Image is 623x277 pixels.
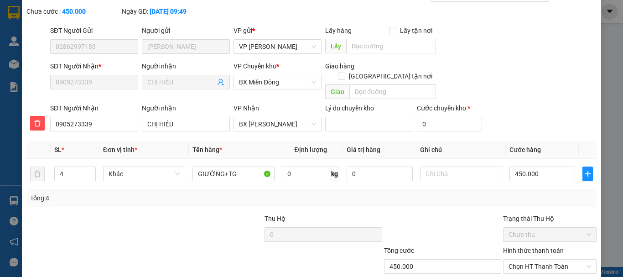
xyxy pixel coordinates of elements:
b: 450.000 [62,8,86,15]
span: Tên hàng [192,146,222,153]
div: Ngày GD: [122,6,215,16]
div: VP Nhận [234,103,322,113]
div: Lý do chuyển kho [325,103,413,113]
div: Người gửi [142,26,230,36]
span: Định lượng [294,146,327,153]
span: SL [54,146,62,153]
span: Khác [109,167,180,181]
span: Giá trị hàng [347,146,380,153]
button: delete [30,167,45,181]
div: SĐT Người Nhận [50,61,138,71]
span: kg [330,167,339,181]
span: Đơn vị tính [103,146,137,153]
span: Chưa thu [509,228,591,241]
span: Chọn HT Thanh Toán [509,260,591,273]
span: BX Phạm Văn Đồng [239,117,316,131]
span: Lấy tận nơi [396,26,436,36]
div: SĐT Người Nhận [50,103,138,113]
div: Chưa cước : [26,6,120,16]
span: VP Thành Thái [239,40,316,53]
div: Tổng: 4 [30,193,241,203]
span: [GEOGRAPHIC_DATA] tận nơi [345,71,436,81]
span: delete [31,120,44,127]
div: Trạng thái Thu Hộ [503,214,597,224]
div: Người nhận [142,103,230,113]
button: plus [582,167,593,181]
label: Hình thức thanh toán [503,247,564,254]
span: Thu Hộ [265,215,286,222]
div: Người nhận [142,61,230,71]
span: Giao [325,84,349,99]
span: Cước hàng [509,146,541,153]
span: VP Chuyển kho [234,63,276,70]
span: Giao hàng [325,63,354,70]
input: Dọc đường [349,84,436,99]
span: plus [583,170,592,178]
div: Cước chuyển kho [417,103,482,113]
button: delete [30,116,45,131]
input: Ghi Chú [420,167,502,181]
span: Lấy hàng [325,27,352,34]
input: Dọc đường [346,39,436,53]
span: Tổng cước [384,247,414,254]
span: Lấy [325,39,346,53]
div: SĐT Người Gửi [50,26,138,36]
th: Ghi chú [416,141,506,159]
input: VD: Bàn, Ghế [192,167,275,181]
b: [DATE] 09:49 [150,8,187,15]
span: BX Miền Đông [239,75,316,89]
span: user-add [217,78,224,86]
div: VP gửi [234,26,322,36]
